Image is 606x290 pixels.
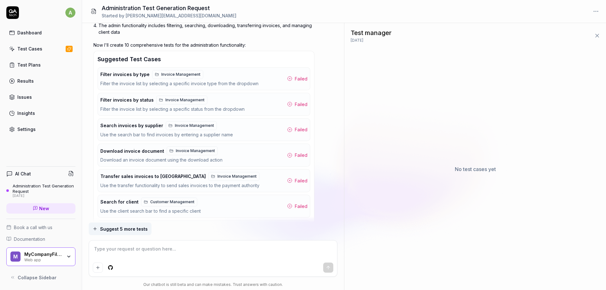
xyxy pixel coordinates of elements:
[24,257,62,262] div: Web app
[176,148,215,154] span: Invoice Management
[208,172,259,181] a: Invoice Management
[100,106,245,113] div: Filter the invoice list by selecting a specific status from the dropdown
[15,170,31,177] h4: AI Chat
[295,75,307,82] span: Failed
[89,282,338,287] div: Our chatbot is still beta and can make mistakes. Trust answers with caution.
[6,271,75,284] button: Collapse Sidebar
[6,183,75,198] a: Administration Test Generation Request[DATE]
[351,28,392,38] span: Test manager
[141,198,197,206] a: Customer Management
[100,97,154,103] span: Filter invoices by status
[100,208,201,215] div: Use the client search bar to find a specific client
[17,78,34,84] div: Results
[295,152,307,158] span: Failed
[295,203,307,210] span: Failed
[100,182,259,189] div: Use the transfer functionality to send sales invoices to the payment authority
[6,43,75,55] a: Test Cases
[102,12,236,19] div: Started by
[14,236,45,242] span: Documentation
[6,75,75,87] a: Results
[6,203,75,214] a: New
[6,224,75,231] a: Book a call with us
[13,194,75,198] div: [DATE]
[152,70,203,79] a: Invoice Management
[217,174,257,179] span: Invoice Management
[6,59,75,71] a: Test Plans
[126,13,236,18] span: [PERSON_NAME][EMAIL_ADDRESS][DOMAIN_NAME]
[150,199,194,205] span: Customer Management
[455,165,496,173] p: No test cases yet
[6,27,75,39] a: Dashboard
[13,183,75,194] div: Administration Test Generation Request
[100,131,233,139] div: Use the search bar to find invoices by entering a supplier name
[295,126,307,133] span: Failed
[167,146,218,155] a: Invoice Management
[175,123,214,128] span: Invoice Management
[6,91,75,103] a: Issues
[295,101,307,108] span: Failed
[100,157,223,164] div: Download an invoice document using the download action
[10,252,21,262] span: M
[100,174,206,179] span: Transfer sales invoices to [GEOGRAPHIC_DATA]
[65,6,75,19] button: a
[17,110,35,116] div: Insights
[98,55,310,63] h3: Suggested Test Cases
[17,45,42,52] div: Test Cases
[14,224,52,231] span: Book a call with us
[93,42,314,48] p: Now I'll create 10 comprehensive tests for the administration functionality:
[165,97,205,103] span: Invoice Management
[17,62,41,68] div: Test Plans
[156,96,207,104] a: Invoice Management
[100,80,258,87] div: Filter the invoice list by selecting a specific invoice type from the dropdown
[89,222,151,235] button: Suggest 5 more tests
[17,94,32,100] div: Issues
[6,236,75,242] a: Documentation
[6,123,75,135] a: Settings
[98,21,314,37] li: The admin functionality includes filtering, searching, downloading, transferring invoices, and ma...
[295,177,307,184] span: Failed
[100,123,163,128] span: Search invoices by supplier
[24,252,62,257] div: MyCompanyFiles
[351,38,363,43] span: [DATE]
[18,274,56,281] span: Collapse Sidebar
[100,148,164,154] span: Download invoice document
[102,4,236,12] h1: Administration Test Generation Request
[39,205,49,212] span: New
[100,226,148,232] span: Suggest 5 more tests
[161,72,200,77] span: Invoice Management
[17,126,36,133] div: Settings
[166,121,217,130] a: Invoice Management
[100,72,150,77] span: Filter invoices by type
[6,247,75,266] button: MMyCompanyFilesWeb app
[93,263,103,273] button: Add attachment
[65,8,75,18] span: a
[6,107,75,119] a: Insights
[17,29,42,36] div: Dashboard
[100,199,139,205] span: Search for client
